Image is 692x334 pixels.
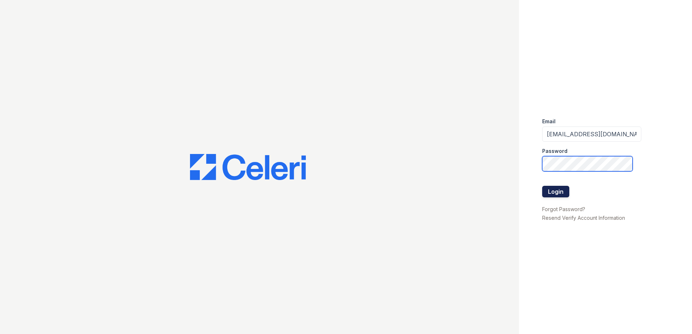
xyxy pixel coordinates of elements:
[542,215,625,221] a: Resend Verify Account Information
[542,147,567,155] label: Password
[190,154,306,180] img: CE_Logo_Blue-a8612792a0a2168367f1c8372b55b34899dd931a85d93a1a3d3e32e68fde9ad4.png
[542,118,556,125] label: Email
[542,186,569,197] button: Login
[542,206,585,212] a: Forgot Password?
